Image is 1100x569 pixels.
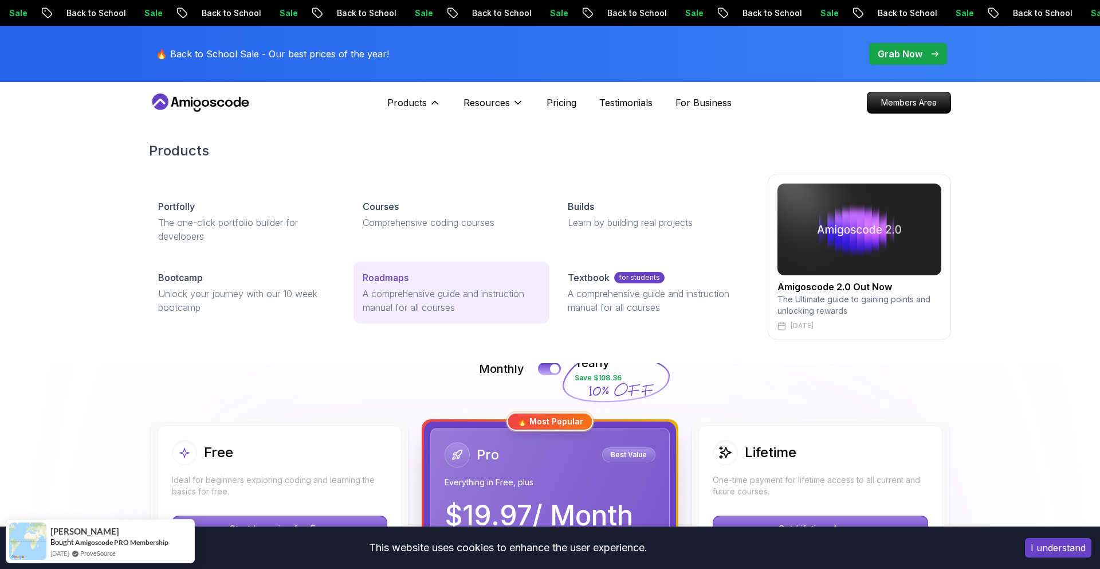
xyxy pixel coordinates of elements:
[479,361,524,377] p: Monthly
[363,287,540,314] p: A comprehensive guide and instruction manual for all courses
[445,502,633,529] p: $ 19.97 / Month
[80,548,116,558] a: ProveSource
[604,7,641,19] p: Sale
[50,548,69,558] span: [DATE]
[469,7,505,19] p: Sale
[867,92,951,114] a: Members Area
[477,446,499,464] h2: Pro
[526,7,604,19] p: Back to School
[559,190,754,239] a: BuildsLearn by building real projects
[149,262,344,324] a: BootcampUnlock your journey with our 10 week bootcamp
[172,523,387,535] a: Start Learning for Free
[745,443,796,462] h2: Lifetime
[463,96,524,119] button: Resources
[353,262,549,324] a: RoadmapsA comprehensive guide and instruction manual for all courses
[739,7,776,19] p: Sale
[599,96,653,110] a: Testimonials
[713,474,928,497] p: One-time payment for lifetime access to all current and future courses.
[387,96,427,110] p: Products
[568,271,610,284] p: Textbook
[1009,7,1046,19] p: Sale
[713,523,928,535] a: Get Lifetime Access
[387,96,441,119] button: Products
[1025,538,1091,558] button: Accept cookies
[172,516,387,541] p: Start Learning for Free
[158,200,195,213] p: Portfolly
[50,537,74,547] span: Bought
[391,7,469,19] p: Back to School
[713,516,928,541] p: Get Lifetime Access
[867,92,950,113] p: Members Area
[156,47,389,61] p: 🔥 Back to School Sale - Our best prices of the year!
[445,477,655,488] p: Everything in Free, plus
[777,280,941,294] h2: Amigoscode 2.0 Out Now
[675,96,732,110] a: For Business
[661,7,739,19] p: Back to School
[75,538,168,547] a: Amigoscode PRO Membership
[149,142,951,160] h2: Products
[353,190,549,239] a: CoursesComprehensive coding courses
[120,7,198,19] p: Back to School
[791,321,814,330] p: [DATE]
[713,516,928,542] button: Get Lifetime Access
[363,216,540,229] p: Comprehensive coding courses
[256,7,333,19] p: Back to School
[158,216,335,243] p: The one-click portfolio builder for developers
[198,7,235,19] p: Sale
[463,96,510,110] p: Resources
[878,47,922,61] p: Grab Now
[604,449,654,461] p: Best Value
[172,474,387,497] p: Ideal for beginners exploring coding and learning the basics for free.
[777,294,941,317] p: The Ultimate guide to gaining points and unlocking rewards
[149,190,344,252] a: PortfollyThe one-click portfolio builder for developers
[768,174,951,340] a: amigoscode 2.0Amigoscode 2.0 Out NowThe Ultimate guide to gaining points and unlocking rewards[DATE]
[363,271,408,284] p: Roadmaps
[932,7,1009,19] p: Back to School
[568,200,594,213] p: Builds
[874,7,911,19] p: Sale
[796,7,874,19] p: Back to School
[614,272,665,283] p: for students
[777,184,941,275] img: amigoscode 2.0
[172,516,387,542] button: Start Learning for Free
[568,216,745,229] p: Learn by building real projects
[158,287,335,314] p: Unlock your journey with our 10 week bootcamp
[547,96,576,110] a: Pricing
[568,287,745,314] p: A comprehensive guide and instruction manual for all courses
[50,527,119,536] span: [PERSON_NAME]
[63,7,100,19] p: Sale
[333,7,370,19] p: Sale
[9,535,1008,560] div: This website uses cookies to enhance the user experience.
[204,443,233,462] h2: Free
[363,200,399,213] p: Courses
[9,523,46,560] img: provesource social proof notification image
[559,262,754,324] a: Textbookfor studentsA comprehensive guide and instruction manual for all courses
[158,271,203,284] p: Bootcamp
